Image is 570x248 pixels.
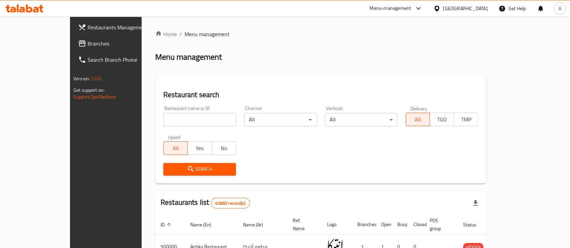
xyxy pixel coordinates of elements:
[212,141,236,155] button: No
[443,5,488,12] div: [GEOGRAPHIC_DATA]
[169,165,231,173] span: Search
[161,221,173,229] span: ID
[433,115,451,125] span: TGO
[73,74,90,83] span: Version:
[215,143,233,153] span: No
[88,39,160,48] span: Branches
[430,113,454,126] button: TGO
[163,163,236,175] button: Search
[180,30,182,38] li: /
[410,106,427,111] label: Delivery
[155,30,177,38] a: Home
[322,214,352,235] th: Logo
[559,5,561,12] span: A
[392,214,408,235] th: Busy
[457,115,476,125] span: TMP
[168,135,181,139] label: Upsell
[155,52,222,62] h2: Menu management
[161,197,250,209] h2: Restaurants list
[163,141,188,155] button: All
[88,23,160,31] span: Restaurants Management
[73,86,104,94] span: Get support on:
[190,221,220,229] span: Name (En)
[463,221,485,229] span: Status
[244,113,317,127] div: All
[468,195,484,211] div: Export file
[293,216,313,232] span: Ref. Name
[243,221,272,229] span: Name (Ar)
[352,214,376,235] th: Branches
[211,200,250,206] span: 40660 record(s)
[88,56,160,64] span: Search Branch Phone
[155,30,486,38] nav: breadcrumb
[376,214,392,235] th: Open
[406,113,430,126] button: All
[163,90,478,100] h2: Restaurant search
[454,113,478,126] button: TMP
[73,19,165,35] a: Restaurants Management
[408,214,424,235] th: Closed
[185,30,230,38] span: Menu management
[187,141,212,155] button: Yes
[211,198,250,209] div: Total records count
[166,143,185,153] span: All
[73,92,116,101] a: Support.OpsPlatform
[409,115,427,125] span: All
[91,74,101,83] span: 1.0.0
[370,4,411,12] div: Menu-management
[163,113,236,127] input: Search for restaurant name or ID..
[73,35,165,52] a: Branches
[73,52,165,68] a: Search Branch Phone
[430,216,450,232] span: POS group
[325,113,398,127] div: All
[190,143,209,153] span: Yes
